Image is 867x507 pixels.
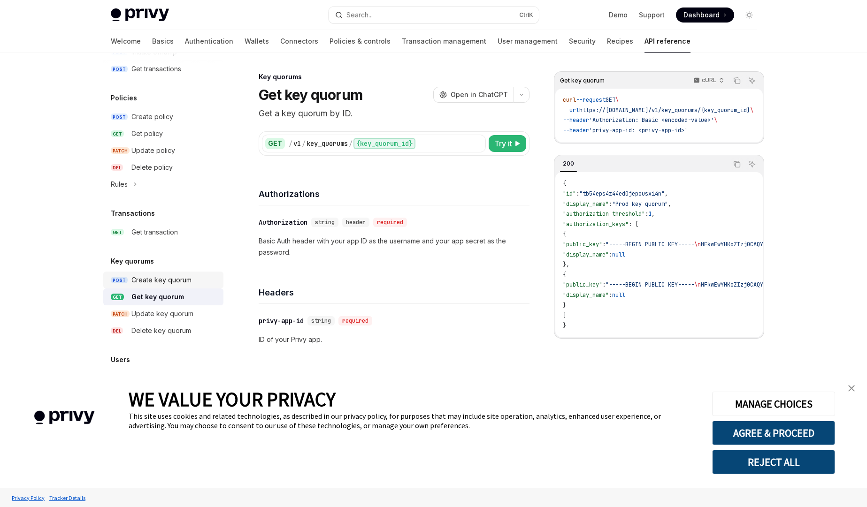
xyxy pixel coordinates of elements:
span: "Prod key quorum" [612,200,668,208]
div: Update key quorum [131,308,193,319]
button: AGREE & PROCEED [712,421,835,445]
div: This site uses cookies and related technologies, as described in our privacy policy, for purposes... [129,411,698,430]
div: key_quorums [307,139,348,148]
div: Get transactions [131,63,181,75]
a: GETGet policy [103,125,223,142]
a: Recipes [607,30,633,53]
h4: Headers [259,286,529,299]
span: \ [714,116,717,124]
p: cURL [702,76,716,84]
a: Transaction management [402,30,486,53]
a: DELDelete policy [103,159,223,176]
span: { [563,180,566,187]
span: "authorization_threshold" [563,210,645,218]
button: Copy the contents from the code block [731,158,743,170]
span: POST [111,66,128,73]
span: --url [563,106,579,114]
span: , [652,210,655,218]
span: "authorization_keys" [563,220,629,228]
div: Update policy [131,145,175,156]
h5: Policies [111,92,137,104]
a: Policies & controls [330,30,391,53]
span: : [609,200,612,208]
span: GET [111,130,124,137]
div: {key_quorum_id} [353,138,415,149]
a: Demo [609,10,628,20]
span: Dashboard [683,10,720,20]
span: string [311,317,331,325]
span: curl [563,96,576,104]
span: "display_name" [563,291,609,299]
span: 'privy-app-id: <privy-app-id>' [589,127,688,134]
span: { [563,271,566,279]
a: Dashboard [676,8,734,23]
span: header [346,219,366,226]
span: null [612,251,625,258]
img: company logo [14,397,115,438]
span: Ctrl K [519,11,533,19]
span: POST [111,114,128,121]
a: Support [639,10,665,20]
div: / [349,139,353,148]
a: GETGet key quorum [103,288,223,305]
h4: Authorizations [259,188,529,200]
span: : [609,291,612,299]
button: REJECT ALL [712,450,835,474]
span: "public_key" [563,281,602,288]
a: Authentication [185,30,233,53]
h5: Transactions [111,208,155,219]
button: Toggle Rules section [103,176,223,193]
span: GET [606,96,615,104]
span: PATCH [111,310,130,318]
div: required [338,316,372,325]
button: Open search [329,7,539,23]
button: Open in ChatGPT [433,87,514,103]
a: POSTCreate user [103,370,223,387]
span: --header [563,116,589,124]
div: Get key quorum [131,291,184,303]
h1: Get key quorum [259,86,363,103]
a: PATCHUpdate policy [103,142,223,159]
span: "public_key" [563,241,602,248]
a: Security [569,30,596,53]
div: / [302,139,306,148]
a: API reference [644,30,691,53]
span: 1 [648,210,652,218]
p: Basic Auth header with your app ID as the username and your app secret as the password. [259,235,529,258]
span: "tb54eps4z44ed0jepousxi4n" [579,190,665,197]
span: }, [563,261,569,268]
span: Open in ChatGPT [451,90,508,99]
a: DELDelete key quorum [103,322,223,339]
a: Basics [152,30,174,53]
span: : [645,210,648,218]
span: "-----BEGIN PUBLIC KEY----- [606,281,694,288]
div: Create policy [131,111,173,122]
span: : [576,190,579,197]
span: GET [111,294,124,301]
a: Welcome [111,30,141,53]
a: Tracker Details [47,490,88,506]
a: POSTGet transactions [103,61,223,77]
div: v1 [293,139,301,148]
div: Get policy [131,128,163,139]
div: required [373,218,407,227]
button: Copy the contents from the code block [731,75,743,87]
div: Delete key quorum [131,325,191,336]
div: Get transaction [131,227,178,238]
span: null [612,291,625,299]
span: "-----BEGIN PUBLIC KEY----- [606,241,694,248]
span: : [ [629,220,638,228]
button: Toggle dark mode [742,8,757,23]
div: / [289,139,292,148]
span: } [563,322,566,329]
div: Search... [346,9,373,21]
button: Ask AI [746,75,758,87]
span: WE VALUE YOUR PRIVACY [129,387,336,411]
span: \n [694,281,701,288]
span: \n [694,241,701,248]
span: "display_name" [563,251,609,258]
span: POST [111,277,128,284]
img: close banner [848,385,855,392]
a: POSTCreate key quorum [103,272,223,288]
div: Key quorums [259,72,529,82]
